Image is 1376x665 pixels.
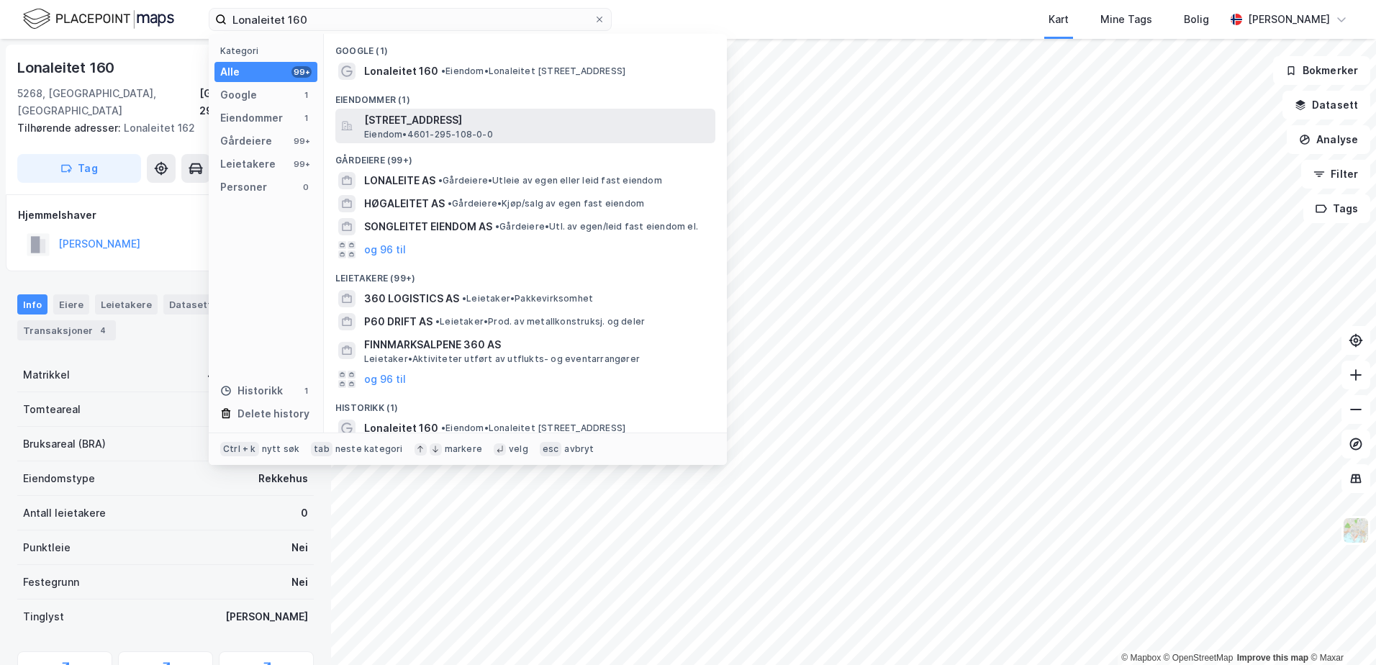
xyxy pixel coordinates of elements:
span: 360 LOGISTICS AS [364,290,459,307]
div: [PERSON_NAME] [225,608,308,625]
button: Analyse [1287,125,1370,154]
div: Gårdeiere [220,132,272,150]
div: Leietakere (99+) [324,261,727,287]
span: Leietaker • Pakkevirksomhet [462,293,593,304]
span: • [448,198,452,209]
div: Matrikkel [23,366,70,384]
span: • [462,293,466,304]
span: Leietaker • Prod. av metallkonstruksj. og deler [435,316,645,327]
button: Filter [1301,160,1370,189]
div: nytt søk [262,443,300,455]
img: Z [1342,517,1370,544]
div: Google [220,86,257,104]
div: Punktleie [23,539,71,556]
div: 1 [300,112,312,124]
div: Kategori [220,45,317,56]
div: neste kategori [335,443,403,455]
div: avbryt [564,443,594,455]
div: Eiendommer [220,109,283,127]
div: Lonaleitet 162 [17,119,302,137]
div: Kontrollprogram for chat [1304,596,1376,665]
button: og 96 til [364,371,406,388]
div: 99+ [291,66,312,78]
div: Kart [1049,11,1069,28]
div: Mine Tags [1100,11,1152,28]
span: • [441,422,445,433]
div: velg [509,443,528,455]
span: P60 DRIFT AS [364,313,433,330]
div: Lonaleitet 160 [17,56,117,79]
div: Historikk (1) [324,391,727,417]
div: esc [540,442,562,456]
div: markere [445,443,482,455]
div: Alle [220,63,240,81]
span: • [441,65,445,76]
div: Eiere [53,294,89,315]
a: Mapbox [1121,653,1161,663]
div: Bruksareal (BRA) [23,435,106,453]
div: Ctrl + k [220,442,259,456]
span: Gårdeiere • Utl. av egen/leid fast eiendom el. [495,221,698,232]
div: Datasett [163,294,217,315]
button: Datasett [1282,91,1370,119]
iframe: Chat Widget [1304,596,1376,665]
div: Eiendomstype [23,470,95,487]
div: Nei [291,539,308,556]
div: Tomteareal [23,401,81,418]
div: tab [311,442,332,456]
a: OpenStreetMap [1164,653,1234,663]
div: 1 [300,385,312,397]
div: 1 [300,89,312,101]
div: [GEOGRAPHIC_DATA], 295/108 [199,85,314,119]
img: logo.f888ab2527a4732fd821a326f86c7f29.svg [23,6,174,32]
span: HØGALEITET AS [364,195,445,212]
div: Rekkehus [258,470,308,487]
div: 0 [301,505,308,522]
div: Eiendommer (1) [324,83,727,109]
span: • [438,175,443,186]
div: Delete history [237,405,309,422]
a: Improve this map [1237,653,1308,663]
div: 99+ [291,158,312,170]
span: SONGLEITET EIENDOM AS [364,218,492,235]
div: Hjemmelshaver [18,207,313,224]
span: • [495,221,499,232]
div: 0 [300,181,312,193]
div: Leietakere [220,155,276,173]
span: Gårdeiere • Kjøp/salg av egen fast eiendom [448,198,644,209]
div: Nei [291,574,308,591]
div: Personer [220,178,267,196]
span: • [435,316,440,327]
span: Eiendom • Lonaleitet [STREET_ADDRESS] [441,65,625,77]
span: Leietaker • Aktiviteter utført av utflukts- og eventarrangører [364,353,640,365]
span: Eiendom • Lonaleitet [STREET_ADDRESS] [441,422,625,434]
div: Bolig [1184,11,1209,28]
span: [STREET_ADDRESS] [364,112,710,129]
div: Info [17,294,47,315]
span: Tilhørende adresser: [17,122,124,134]
div: Google (1) [324,34,727,60]
div: Antall leietakere [23,505,106,522]
span: Eiendom • 4601-295-108-0-0 [364,129,493,140]
div: Transaksjoner [17,320,116,340]
div: [PERSON_NAME] [1248,11,1330,28]
span: LONALEITE AS [364,172,435,189]
button: Bokmerker [1273,56,1370,85]
div: Tinglyst [23,608,64,625]
button: Tags [1303,194,1370,223]
div: 4601-295-108-0-0 [207,366,308,384]
button: Tag [17,154,141,183]
span: Lonaleitet 160 [364,63,438,80]
div: Festegrunn [23,574,79,591]
div: Gårdeiere (99+) [324,143,727,169]
div: Leietakere [95,294,158,315]
span: Gårdeiere • Utleie av egen eller leid fast eiendom [438,175,662,186]
div: 5268, [GEOGRAPHIC_DATA], [GEOGRAPHIC_DATA] [17,85,199,119]
span: FINNMARKSALPENE 360 AS [364,336,710,353]
input: Søk på adresse, matrikkel, gårdeiere, leietakere eller personer [227,9,594,30]
span: Lonaleitet 160 [364,420,438,437]
div: 99+ [291,135,312,147]
div: Historikk [220,382,283,399]
div: 4 [96,323,110,338]
button: og 96 til [364,241,406,258]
